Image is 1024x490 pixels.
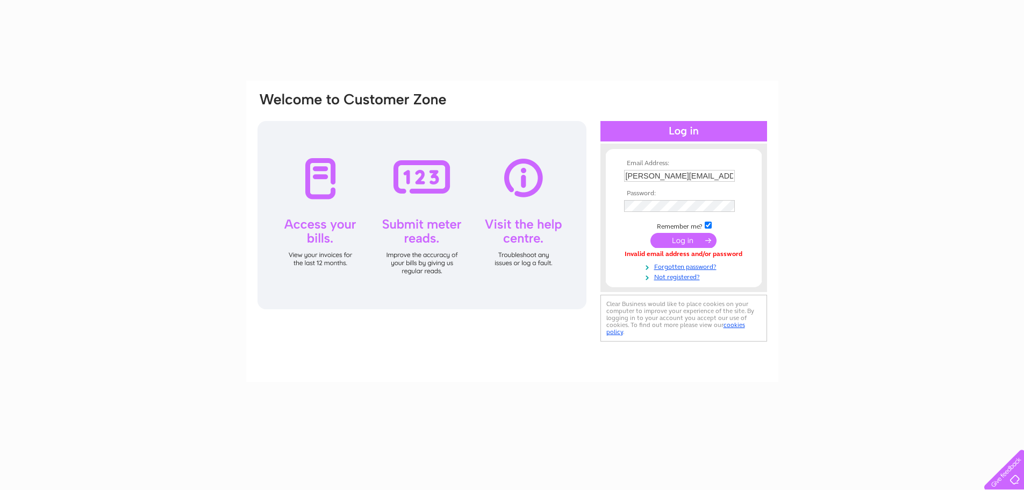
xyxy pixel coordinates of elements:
[624,261,746,271] a: Forgotten password?
[600,295,767,342] div: Clear Business would like to place cookies on your computer to improve your experience of the sit...
[624,271,746,281] a: Not registered?
[621,160,746,167] th: Email Address:
[606,321,745,336] a: cookies policy
[621,190,746,197] th: Password:
[650,233,717,248] input: Submit
[624,251,743,258] div: Invalid email address and/or password
[621,220,746,231] td: Remember me?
